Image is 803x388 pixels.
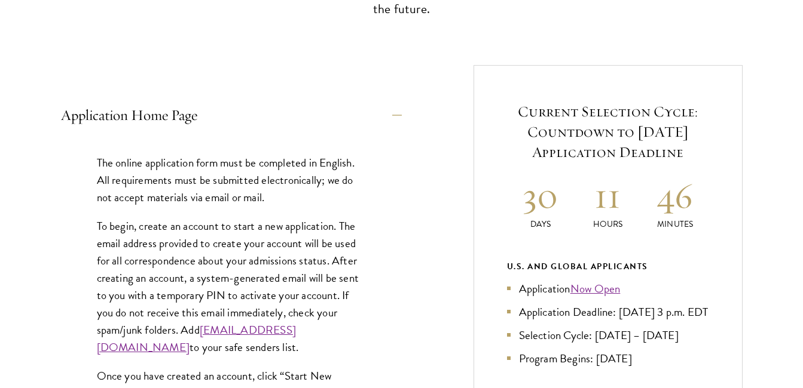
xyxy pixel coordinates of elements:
li: Selection Cycle: [DATE] – [DATE] [507,327,709,344]
h2: 30 [507,173,575,218]
li: Application Deadline: [DATE] 3 p.m. EDT [507,303,709,321]
div: U.S. and Global Applicants [507,259,709,274]
a: [EMAIL_ADDRESS][DOMAIN_NAME] [97,321,296,356]
h2: 11 [574,173,642,218]
p: Days [507,218,575,230]
h2: 46 [642,173,709,218]
button: Application Home Page [61,101,402,130]
p: The online application form must be completed in English. All requirements must be submitted elec... [97,154,366,206]
a: Now Open [570,280,621,297]
p: Hours [574,218,642,230]
li: Program Begins: [DATE] [507,350,709,367]
p: Minutes [642,218,709,230]
p: To begin, create an account to start a new application. The email address provided to create your... [97,217,366,356]
h5: Current Selection Cycle: Countdown to [DATE] Application Deadline [507,101,709,162]
li: Application [507,280,709,297]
